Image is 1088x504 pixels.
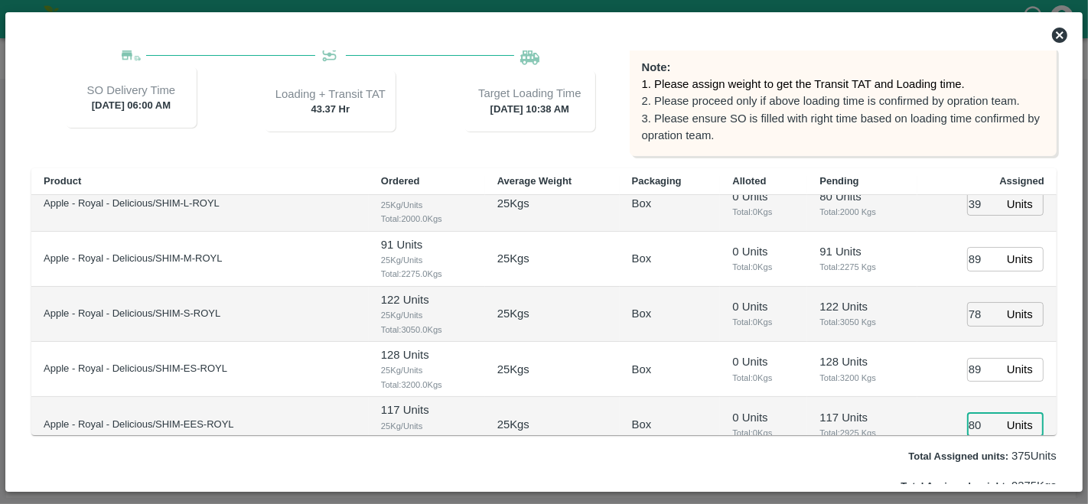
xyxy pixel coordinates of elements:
[31,397,369,452] td: Apple - Royal - Delicious/SHIM-EES-ROYL
[381,346,473,363] p: 128 Units
[31,176,369,231] td: Apple - Royal - Delicious/SHIM-L-ROYL
[967,192,1001,216] input: 0
[381,236,473,253] p: 91 Units
[381,198,473,212] span: 25 Kg/Units
[732,315,795,329] span: Total: 0 Kgs
[819,353,904,370] p: 128 Units
[901,477,1056,494] p: 9375 Kgs
[901,480,1008,492] label: Total Assigned weight:
[819,188,904,205] p: 80 Units
[732,243,795,260] p: 0 Units
[819,298,904,315] p: 122 Units
[642,76,1044,93] p: 1. Please assign weight to get the Transit TAT and Loading time.
[497,175,572,187] b: Average Weight
[497,416,529,433] p: 25 Kgs
[819,205,904,219] span: Total: 2000 Kgs
[642,61,671,73] b: Note:
[497,195,529,212] p: 25 Kgs
[31,232,369,287] td: Apple - Royal - Delicious/SHIM-M-ROYL
[732,426,795,440] span: Total: 0 Kgs
[1007,417,1033,434] p: Units
[66,67,197,128] div: [DATE] 06:00 AM
[819,409,904,426] p: 117 Units
[275,86,386,102] p: Loading + Transit TAT
[1007,196,1033,213] p: Units
[381,253,473,267] span: 25 Kg/Units
[642,110,1044,145] p: 3. Please ensure SO is filled with right time based on loading time confirmed by opration team.
[732,188,795,205] p: 0 Units
[632,361,652,378] p: Box
[1007,251,1033,268] p: Units
[642,93,1044,109] p: 2. Please proceed only if above loading time is confirmed by opration team.
[819,260,904,274] span: Total: 2275 Kgs
[122,50,141,62] img: Delivery
[381,323,473,337] span: Total: 3050.0 Kgs
[819,315,904,329] span: Total: 3050 Kgs
[381,433,473,447] span: Total: 2925.0 Kgs
[497,361,529,378] p: 25 Kgs
[265,70,396,132] div: 43.37 Hr
[497,250,529,267] p: 25 Kgs
[381,212,473,226] span: Total: 2000.0 Kgs
[478,85,581,102] p: Target Loading Time
[632,195,652,212] p: Box
[632,305,652,322] p: Box
[967,358,1001,382] input: 0
[381,267,473,281] span: Total: 2275.0 Kgs
[632,416,652,433] p: Box
[967,302,1001,326] input: 0
[381,402,473,418] p: 117 Units
[464,70,595,132] div: [DATE] 10:38 AM
[381,308,473,322] span: 25 Kg/Units
[381,175,420,187] b: Ordered
[999,175,1044,187] b: Assigned
[381,363,473,377] span: 25 Kg/Units
[321,47,340,66] img: Transit
[31,287,369,342] td: Apple - Royal - Delicious/SHIM-S-ROYL
[909,450,1009,462] label: Total Assigned units:
[87,82,175,99] p: SO Delivery Time
[819,426,904,440] span: Total: 2925 Kgs
[381,378,473,392] span: Total: 3200.0 Kgs
[732,409,795,426] p: 0 Units
[520,47,539,65] img: Loading
[967,413,1001,437] input: 0
[819,175,858,187] b: Pending
[44,175,81,187] b: Product
[632,250,652,267] p: Box
[732,260,795,274] span: Total: 0 Kgs
[381,419,473,433] span: 25 Kg/Units
[909,447,1057,464] p: 375 Units
[381,291,473,308] p: 122 Units
[967,247,1001,271] input: 0
[732,371,795,385] span: Total: 0 Kgs
[732,353,795,370] p: 0 Units
[819,371,904,385] span: Total: 3200 Kgs
[732,205,795,219] span: Total: 0 Kgs
[31,342,369,397] td: Apple - Royal - Delicious/SHIM-ES-ROYL
[732,298,795,315] p: 0 Units
[1007,361,1033,378] p: Units
[819,243,904,260] p: 91 Units
[1007,306,1033,323] p: Units
[632,175,682,187] b: Packaging
[497,305,529,322] p: 25 Kgs
[732,175,766,187] b: Alloted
